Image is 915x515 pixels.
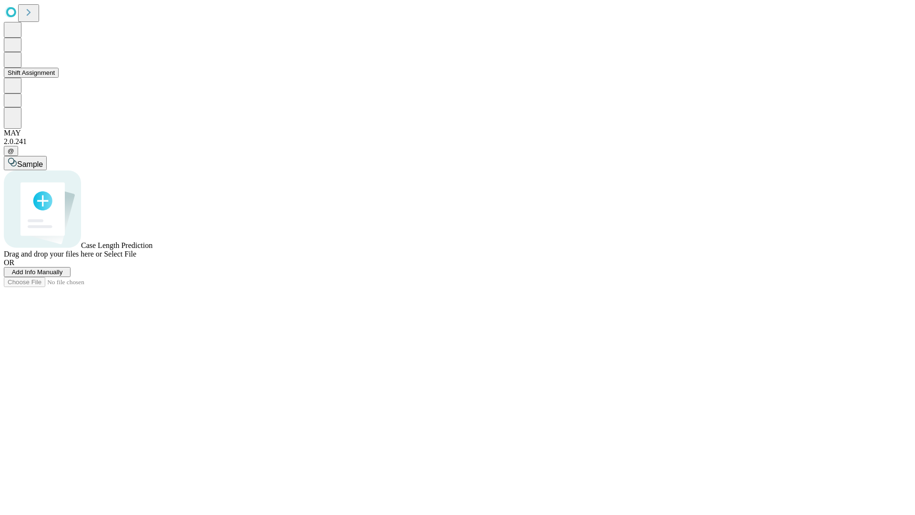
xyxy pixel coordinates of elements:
[4,267,71,277] button: Add Info Manually
[8,147,14,154] span: @
[4,156,47,170] button: Sample
[4,137,911,146] div: 2.0.241
[17,160,43,168] span: Sample
[104,250,136,258] span: Select File
[4,146,18,156] button: @
[4,68,59,78] button: Shift Assignment
[4,129,911,137] div: MAY
[81,241,152,249] span: Case Length Prediction
[4,250,102,258] span: Drag and drop your files here or
[4,258,14,267] span: OR
[12,268,63,276] span: Add Info Manually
